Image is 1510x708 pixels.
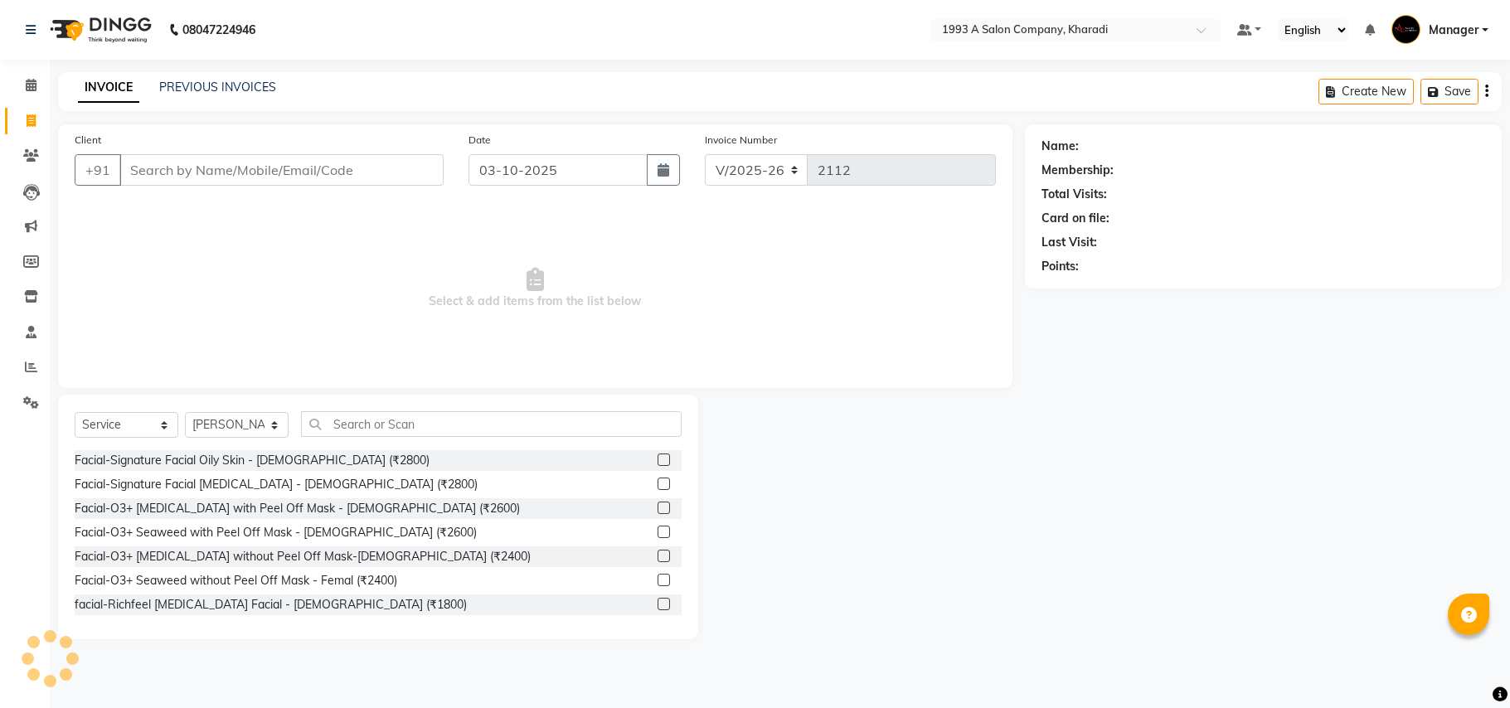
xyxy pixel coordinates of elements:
[182,7,255,53] b: 08047224946
[75,572,397,589] div: Facial-O3+ Seaweed without Peel Off Mask - Femal (₹2400)
[75,548,531,565] div: Facial-O3+ [MEDICAL_DATA] without Peel Off Mask-[DEMOGRAPHIC_DATA] (₹2400)
[159,80,276,95] a: PREVIOUS INVOICES
[1041,258,1079,275] div: Points:
[75,154,121,186] button: +91
[1041,210,1109,227] div: Card on file:
[75,500,520,517] div: Facial-O3+ [MEDICAL_DATA] with Peel Off Mask - [DEMOGRAPHIC_DATA] (₹2600)
[469,133,491,148] label: Date
[1318,79,1414,104] button: Create New
[75,524,477,541] div: Facial-O3+ Seaweed with Peel Off Mask - [DEMOGRAPHIC_DATA] (₹2600)
[1420,79,1478,104] button: Save
[78,73,139,103] a: INVOICE
[1041,234,1097,251] div: Last Visit:
[705,133,777,148] label: Invoice Number
[1391,15,1420,44] img: Manager
[1429,22,1478,39] span: Manager
[119,154,444,186] input: Search by Name/Mobile/Email/Code
[75,476,478,493] div: Facial-Signature Facial [MEDICAL_DATA] - [DEMOGRAPHIC_DATA] (₹2800)
[1041,186,1107,203] div: Total Visits:
[1041,162,1114,179] div: Membership:
[301,411,682,437] input: Search or Scan
[42,7,156,53] img: logo
[1440,642,1493,691] iframe: chat widget
[75,452,430,469] div: Facial-Signature Facial Oily Skin - [DEMOGRAPHIC_DATA] (₹2800)
[75,133,101,148] label: Client
[1041,138,1079,155] div: Name:
[75,596,467,613] div: facial-Richfeel [MEDICAL_DATA] Facial - [DEMOGRAPHIC_DATA] (₹1800)
[75,206,996,371] span: Select & add items from the list below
